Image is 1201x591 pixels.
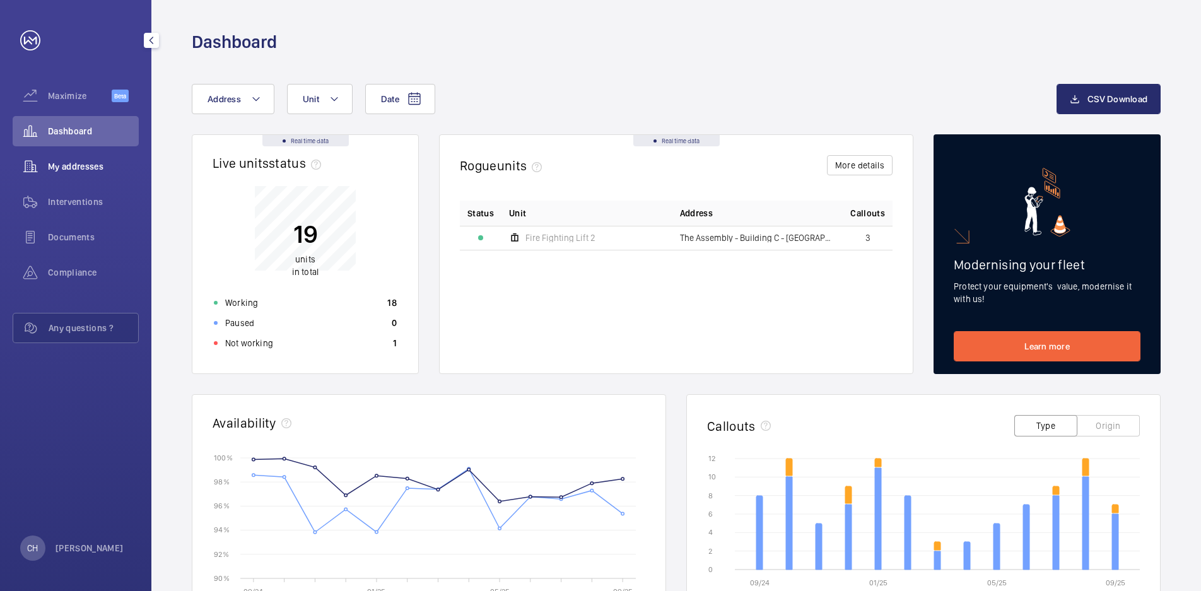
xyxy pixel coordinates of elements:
[850,207,885,219] span: Callouts
[525,233,595,242] span: Fire Fighting Lift 2
[192,30,277,54] h1: Dashboard
[27,542,38,554] p: CH
[392,317,397,329] p: 0
[1057,84,1161,114] button: CSV Download
[393,337,397,349] p: 1
[865,233,870,242] span: 3
[1014,415,1077,436] button: Type
[48,90,112,102] span: Maximize
[295,254,315,264] span: units
[49,322,138,334] span: Any questions ?
[987,578,1007,587] text: 05/25
[48,125,139,138] span: Dashboard
[708,547,712,556] text: 2
[48,196,139,208] span: Interventions
[365,84,435,114] button: Date
[680,233,836,242] span: The Assembly - Building C - [GEOGRAPHIC_DATA]
[954,280,1140,305] p: Protect your equipment's value, modernise it with us!
[708,491,713,500] text: 8
[869,578,888,587] text: 01/25
[214,573,230,582] text: 90 %
[954,257,1140,272] h2: Modernising your fleet
[1077,415,1140,436] button: Origin
[708,565,713,574] text: 0
[708,510,713,518] text: 6
[214,525,230,534] text: 94 %
[750,578,770,587] text: 09/24
[213,415,276,431] h2: Availability
[214,501,230,510] text: 96 %
[954,331,1140,361] a: Learn more
[214,549,229,558] text: 92 %
[708,454,715,463] text: 12
[214,477,230,486] text: 98 %
[708,472,716,481] text: 10
[381,94,399,104] span: Date
[633,135,720,146] div: Real time data
[48,160,139,173] span: My addresses
[48,266,139,279] span: Compliance
[827,155,893,175] button: More details
[262,135,349,146] div: Real time data
[48,231,139,243] span: Documents
[56,542,124,554] p: [PERSON_NAME]
[112,90,129,102] span: Beta
[1087,94,1147,104] span: CSV Download
[708,528,713,537] text: 4
[497,158,548,173] span: units
[208,94,241,104] span: Address
[214,453,233,462] text: 100 %
[1024,168,1070,237] img: marketing-card.svg
[192,84,274,114] button: Address
[303,94,319,104] span: Unit
[292,218,319,250] p: 19
[225,296,258,309] p: Working
[213,155,326,171] h2: Live units
[509,207,526,219] span: Unit
[225,337,273,349] p: Not working
[292,253,319,278] p: in total
[387,296,397,309] p: 18
[680,207,713,219] span: Address
[460,158,547,173] h2: Rogue
[269,155,326,171] span: status
[225,317,254,329] p: Paused
[1106,578,1125,587] text: 09/25
[287,84,353,114] button: Unit
[467,207,494,219] p: Status
[707,418,756,434] h2: Callouts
